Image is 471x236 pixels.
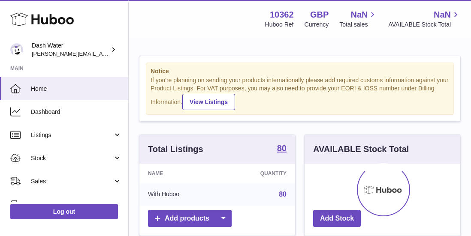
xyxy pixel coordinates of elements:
[31,108,122,116] span: Dashboard
[350,9,368,21] span: NaN
[151,76,449,110] div: If you're planning on sending your products internationally please add required customs informati...
[313,210,361,227] a: Add Stock
[148,143,203,155] h3: Total Listings
[388,21,461,29] span: AVAILABLE Stock Total
[31,154,113,162] span: Stock
[221,164,295,183] th: Quantity
[310,9,329,21] strong: GBP
[305,21,329,29] div: Currency
[31,131,113,139] span: Listings
[31,177,113,185] span: Sales
[139,164,221,183] th: Name
[339,21,377,29] span: Total sales
[270,9,294,21] strong: 10362
[182,94,235,110] a: View Listings
[279,191,287,198] a: 80
[313,143,409,155] h3: AVAILABLE Stock Total
[277,144,287,152] strong: 80
[265,21,294,29] div: Huboo Ref
[388,9,461,29] a: NaN AVAILABLE Stock Total
[148,210,232,227] a: Add products
[277,144,287,154] a: 80
[434,9,451,21] span: NaN
[10,204,118,219] a: Log out
[10,43,23,56] img: james@dash-water.com
[151,67,449,75] strong: Notice
[32,50,172,57] span: [PERSON_NAME][EMAIL_ADDRESS][DOMAIN_NAME]
[32,42,109,58] div: Dash Water
[31,200,113,209] span: Orders
[139,183,221,206] td: With Huboo
[339,9,377,29] a: NaN Total sales
[31,85,122,93] span: Home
